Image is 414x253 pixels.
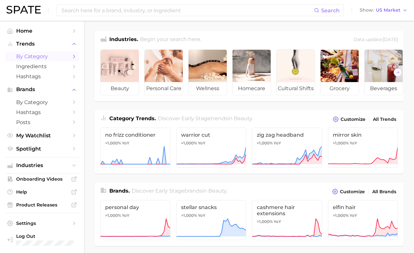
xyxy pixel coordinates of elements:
[109,115,156,121] span: Category Trends .
[372,189,396,195] span: All Brands
[5,174,79,184] a: Onboarding Videos
[16,53,68,59] span: by Category
[5,117,79,127] a: Posts
[188,49,227,95] a: wellness
[122,213,129,218] span: YoY
[5,107,79,117] a: Hashtags
[144,49,183,95] a: personal care
[341,117,365,122] span: Customize
[257,141,273,145] span: >1,000%
[5,85,79,94] button: Brands
[277,82,315,95] span: cultural shifts
[176,200,246,240] a: stellar snacks>1,000% YoY
[328,200,398,240] a: elfin hair>1,000% YoY
[333,141,349,145] span: >1,000%
[100,49,139,95] a: beauty
[358,6,409,15] button: ShowUS Market
[5,39,79,49] button: Trends
[16,176,68,182] span: Onboarding Videos
[181,213,197,218] span: >1,000%
[321,82,359,95] span: grocery
[276,49,315,95] a: cultural shifts
[109,188,130,194] span: Brands .
[16,87,68,92] span: Brands
[5,218,79,228] a: Settings
[5,231,79,248] a: Log out. Currently logged in with e-mail pryan@sharkninja.com.
[101,82,139,95] span: beauty
[333,204,393,210] span: elfin hair
[350,141,357,146] span: YoY
[16,233,74,239] span: Log Out
[320,49,359,95] a: grocery
[5,187,79,197] a: Help
[16,73,68,79] span: Hashtags
[364,49,403,95] a: beverages
[274,219,281,224] span: YoY
[208,188,226,194] span: beauty
[16,28,68,34] span: Home
[105,213,121,218] span: >1,000%
[328,128,398,168] a: mirror skin>1,000% YoY
[5,71,79,81] a: Hashtags
[274,141,281,146] span: YoY
[198,213,205,218] span: YoY
[16,220,68,226] span: Settings
[232,49,271,95] a: homecare
[122,141,129,146] span: YoY
[365,82,403,95] span: beverages
[158,115,253,121] span: Discover Early Stage trends in .
[16,109,68,115] span: Hashtags
[321,7,340,14] span: Search
[105,141,121,145] span: >1,000%
[257,219,273,224] span: >1,000%
[132,188,227,194] span: Discover Early Stage brands in .
[105,132,166,138] span: no frizz conditioner
[376,8,400,12] span: US Market
[5,200,79,210] a: Product Releases
[145,82,183,95] span: personal care
[16,99,68,105] span: by Category
[252,200,322,240] a: cashmere hair extensions>1,000% YoY
[371,115,398,124] a: All Trends
[331,187,366,196] button: Customize
[331,115,367,124] button: Customize
[257,204,317,216] span: cashmere hair extensions
[371,187,398,196] a: All Brands
[257,132,317,138] span: zig zag headband
[354,36,398,44] div: Data update: [DATE]
[234,115,252,121] span: beauty
[16,163,68,168] span: Industries
[394,68,402,77] button: Scroll Right
[16,202,68,208] span: Product Releases
[5,61,79,71] a: Ingredients
[350,213,357,218] span: YoY
[181,141,197,145] span: >1,000%
[16,63,68,69] span: Ingredients
[16,132,68,139] span: My Watchlist
[5,51,79,61] a: by Category
[176,128,246,168] a: warrior cut>1,000% YoY
[189,82,227,95] span: wellness
[340,189,365,195] span: Customize
[181,132,242,138] span: warrior cut
[5,144,79,154] a: Spotlight
[6,6,41,14] img: SPATE
[16,189,68,195] span: Help
[16,41,68,47] span: Trends
[140,36,201,44] h2: Begin your search here.
[109,36,138,44] h1: Industries.
[5,26,79,36] a: Home
[198,141,205,146] span: YoY
[100,200,170,240] a: personal day>1,000% YoY
[373,117,396,122] span: All Trends
[181,204,242,210] span: stellar snacks
[5,131,79,141] a: My Watchlist
[16,146,68,152] span: Spotlight
[5,97,79,107] a: by Category
[360,8,374,12] span: Show
[61,5,314,16] input: Search here for a brand, industry, or ingredient
[233,82,271,95] span: homecare
[100,128,170,168] a: no frizz conditioner>1,000% YoY
[5,161,79,170] button: Industries
[16,119,68,125] span: Posts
